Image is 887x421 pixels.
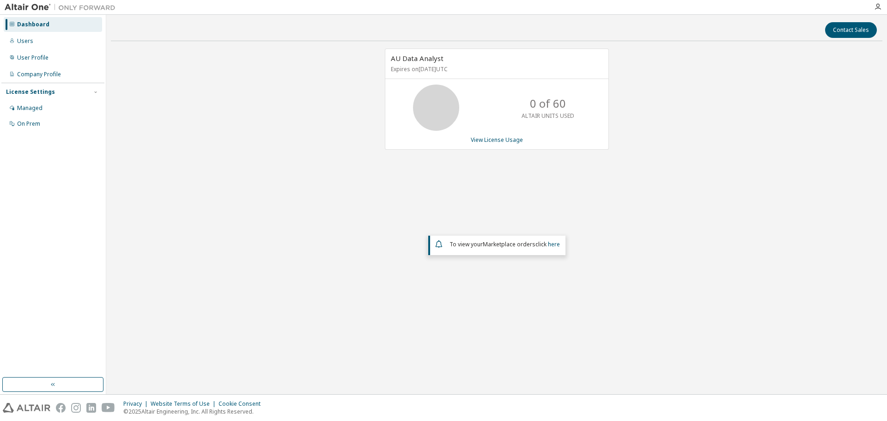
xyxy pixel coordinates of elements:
button: Contact Sales [825,22,877,38]
div: Dashboard [17,21,49,28]
div: On Prem [17,120,40,128]
div: Managed [17,104,43,112]
p: © 2025 Altair Engineering, Inc. All Rights Reserved. [123,408,266,415]
img: Altair One [5,3,120,12]
img: instagram.svg [71,403,81,413]
a: View License Usage [471,136,523,144]
p: ALTAIR UNITS USED [522,112,574,120]
img: facebook.svg [56,403,66,413]
span: To view your click [450,240,560,248]
div: Company Profile [17,71,61,78]
a: here [548,240,560,248]
div: Privacy [123,400,151,408]
img: youtube.svg [102,403,115,413]
img: altair_logo.svg [3,403,50,413]
div: Users [17,37,33,45]
div: Cookie Consent [219,400,266,408]
p: Expires on [DATE] UTC [391,65,601,73]
div: User Profile [17,54,49,61]
p: 0 of 60 [530,96,566,111]
div: License Settings [6,88,55,96]
div: Website Terms of Use [151,400,219,408]
img: linkedin.svg [86,403,96,413]
em: Marketplace orders [483,240,535,248]
span: AU Data Analyst [391,54,443,63]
